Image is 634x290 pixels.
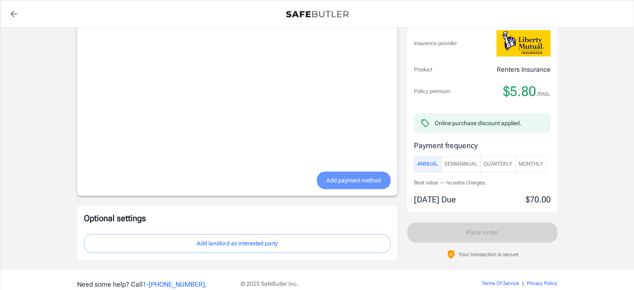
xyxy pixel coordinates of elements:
[414,66,432,74] p: Product
[497,65,551,75] p: Renters Insurance
[414,87,450,96] p: Policy premium
[414,179,551,187] p: Best value — no extra charges.
[459,250,519,258] p: Your transaction is secure
[496,30,551,56] img: Liberty Mutual
[441,156,481,172] button: SemiAnnual
[527,280,557,286] a: Privacy Policy
[414,156,441,172] button: Annual
[526,193,551,206] p: $70.00
[5,5,22,22] a: back to quotes
[435,119,521,127] div: Online purchase discount applied.
[414,193,456,206] p: [DATE] Due
[484,159,512,169] span: Quarterly
[414,140,551,151] p: Payment frequency
[480,156,516,172] button: Quarterly
[503,83,536,100] span: $5.80
[522,280,524,286] span: |
[143,280,205,288] a: 1-[PHONE_NUMBER]
[414,39,457,48] p: Insurance provider
[84,212,391,224] p: Optional settings
[84,234,391,253] button: Add landlord as interested party
[77,280,231,290] p: Need some help? Call .
[326,175,381,186] span: Add payment method
[317,171,391,189] button: Add payment method
[519,159,543,169] span: Monthly
[241,280,435,288] p: © 2025 SafeButler Inc.
[417,159,438,169] span: Annual
[537,88,551,100] span: /mo.
[482,280,519,286] a: Terms Of Service
[444,159,477,169] span: SemiAnnual
[286,11,348,18] img: Back to quotes
[515,156,546,172] button: Monthly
